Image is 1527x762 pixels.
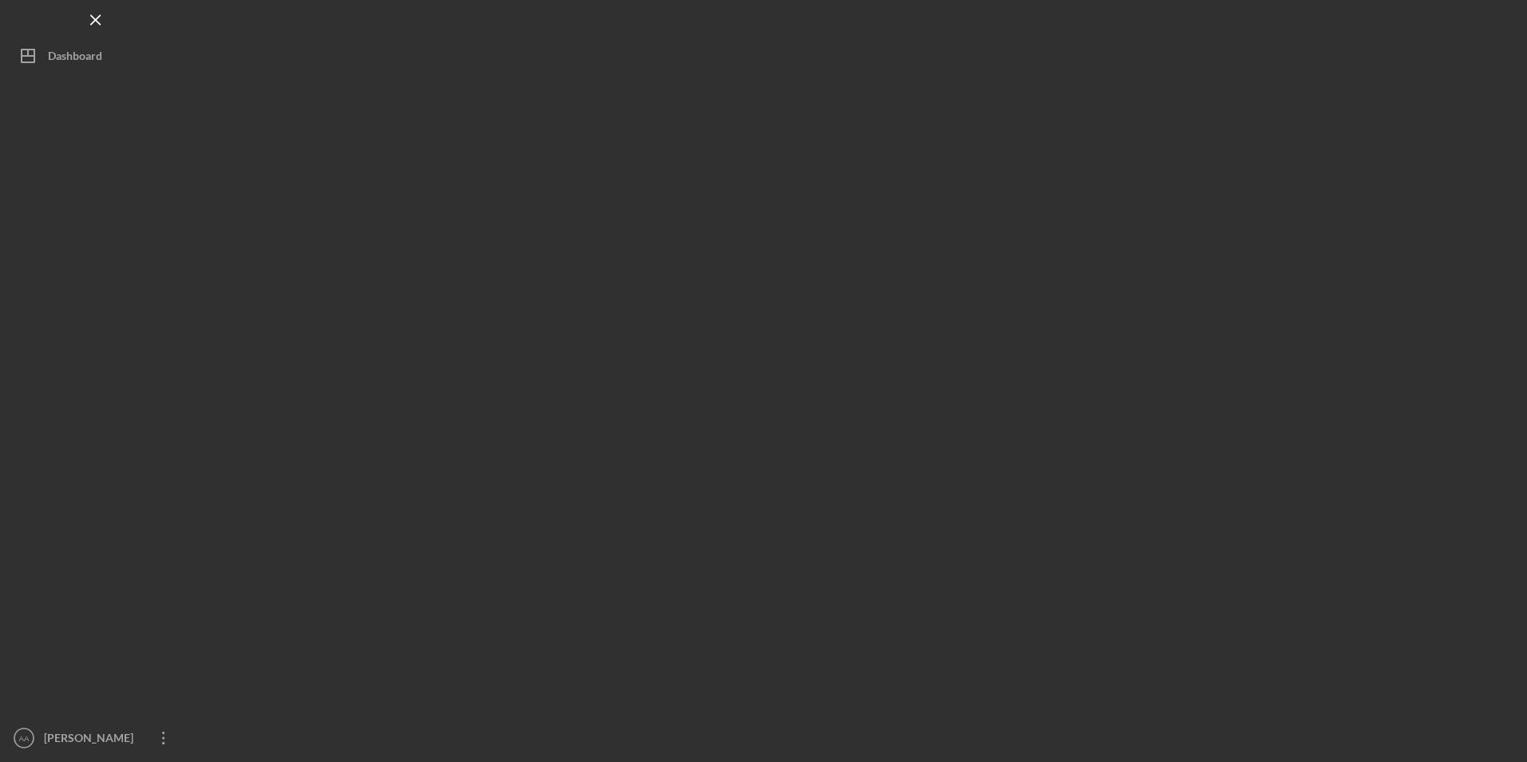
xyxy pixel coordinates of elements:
[19,734,30,743] text: AA
[48,40,102,76] div: Dashboard
[40,722,144,758] div: [PERSON_NAME]
[8,40,184,72] button: Dashboard
[8,722,184,754] button: AA[PERSON_NAME]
